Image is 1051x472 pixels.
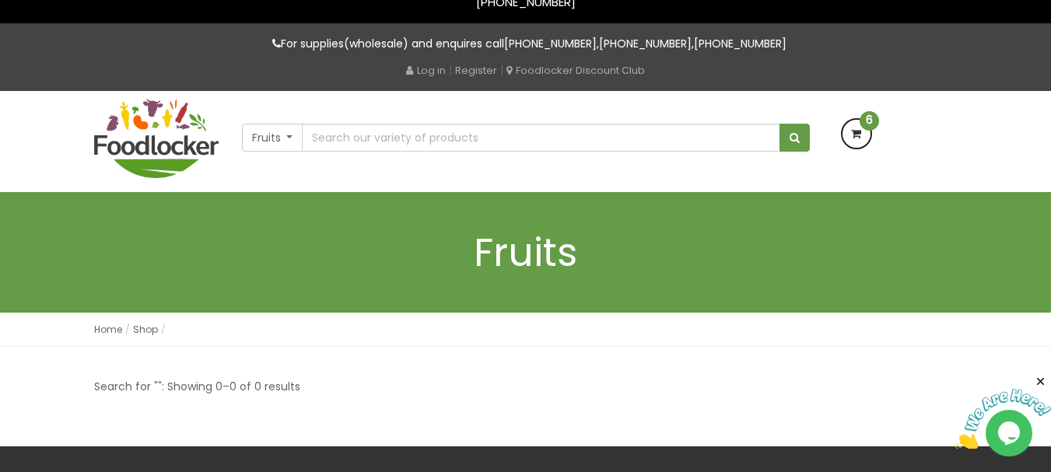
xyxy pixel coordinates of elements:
p: Search for "": Showing 0–0 of 0 results [94,378,300,396]
a: Home [94,323,122,336]
a: Foodlocker Discount Club [506,63,645,78]
span: | [500,62,503,78]
a: [PHONE_NUMBER] [599,36,692,51]
img: FoodLocker [94,99,219,178]
p: For supplies(wholesale) and enquires call , , [94,35,958,53]
span: 6 [860,111,879,131]
input: Search our variety of products [302,124,779,152]
iframe: chat widget [955,375,1051,449]
a: Shop [133,323,158,336]
span: | [449,62,452,78]
button: Fruits [242,124,303,152]
a: Register [455,63,497,78]
a: Log in [406,63,446,78]
h1: Fruits [94,231,958,274]
a: [PHONE_NUMBER] [694,36,786,51]
a: [PHONE_NUMBER] [504,36,597,51]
